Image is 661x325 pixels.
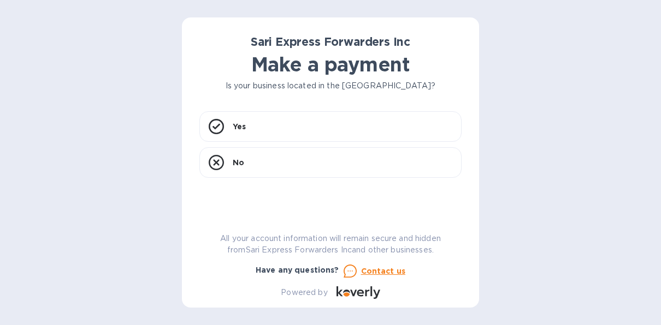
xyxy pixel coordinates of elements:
p: Powered by [281,287,327,298]
h1: Make a payment [199,53,462,76]
b: Have any questions? [256,266,339,274]
p: Is your business located in the [GEOGRAPHIC_DATA]? [199,80,462,92]
b: Sari Express Forwarders Inc [251,35,410,49]
p: No [233,157,244,168]
p: Yes [233,121,246,132]
p: All your account information will remain secure and hidden from Sari Express Forwarders Inc and o... [199,233,462,256]
u: Contact us [361,267,406,275]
